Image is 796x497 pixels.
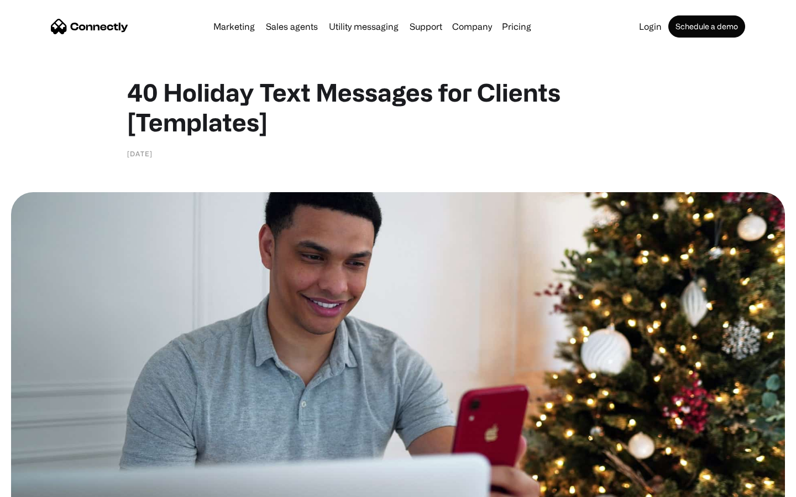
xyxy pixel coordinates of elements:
ul: Language list [22,478,66,493]
div: [DATE] [127,148,153,159]
a: Sales agents [261,22,322,31]
a: Marketing [209,22,259,31]
a: Login [635,22,666,31]
aside: Language selected: English [11,478,66,493]
a: Support [405,22,447,31]
div: Company [452,19,492,34]
a: Pricing [498,22,536,31]
h1: 40 Holiday Text Messages for Clients [Templates] [127,77,669,137]
a: Utility messaging [324,22,403,31]
a: Schedule a demo [668,15,745,38]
